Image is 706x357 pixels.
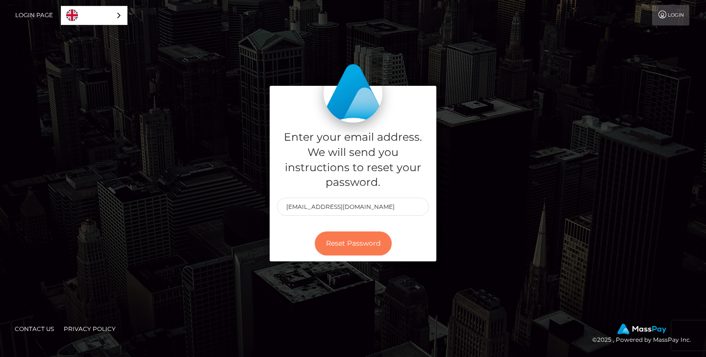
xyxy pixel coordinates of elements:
div: © 2025 , Powered by MassPay Inc. [592,324,699,345]
a: Login Page [15,5,53,25]
h5: Enter your email address. We will send you instructions to reset your password. [277,130,429,190]
a: Contact Us [11,321,58,336]
input: E-mail... [277,198,429,216]
img: MassPay Login [324,64,382,123]
a: English [61,6,127,25]
img: MassPay [617,324,666,334]
aside: Language selected: English [61,6,127,25]
button: Reset Password [315,231,392,255]
div: Language [61,6,127,25]
a: Login [652,5,689,25]
a: Privacy Policy [60,321,120,336]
